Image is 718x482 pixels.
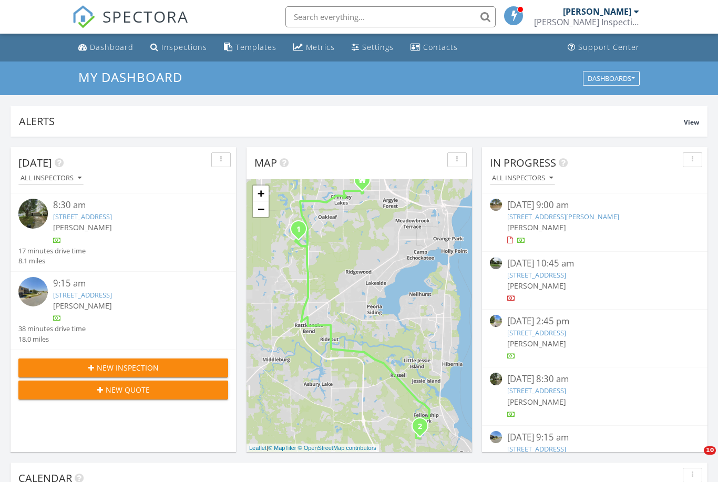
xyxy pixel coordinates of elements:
[53,277,210,290] div: 9:15 am
[507,386,566,395] a: [STREET_ADDRESS]
[18,358,228,377] button: New Inspection
[682,446,707,471] iframe: Intercom live chat
[418,423,422,430] i: 2
[490,373,502,385] img: streetview
[268,445,296,451] a: © MapTiler
[289,38,339,57] a: Metrics
[18,277,48,306] img: streetview
[490,156,556,170] span: In Progress
[490,257,700,304] a: [DATE] 10:45 am [STREET_ADDRESS] [PERSON_NAME]
[684,118,699,127] span: View
[53,301,112,311] span: [PERSON_NAME]
[490,257,502,269] img: streetview
[285,6,496,27] input: Search everything...
[106,384,150,395] span: New Quote
[253,186,269,201] a: Zoom in
[563,38,644,57] a: Support Center
[490,431,502,443] img: streetview
[583,71,640,86] button: Dashboards
[53,212,112,221] a: [STREET_ADDRESS]
[53,199,210,212] div: 8:30 am
[492,175,553,182] div: All Inspectors
[299,229,305,235] div: 3813 Hidden View Dr, Orange Park, FL 32065
[249,445,266,451] a: Leaflet
[507,281,566,291] span: [PERSON_NAME]
[507,212,619,221] a: [STREET_ADDRESS][PERSON_NAME]
[97,362,159,373] span: New Inspection
[306,42,335,52] div: Metrics
[53,222,112,232] span: [PERSON_NAME]
[18,324,86,334] div: 38 minutes drive time
[296,226,301,233] i: 1
[247,444,379,453] div: |
[507,222,566,232] span: [PERSON_NAME]
[18,334,86,344] div: 18.0 miles
[704,446,716,455] span: 10
[18,199,48,228] img: streetview
[18,256,86,266] div: 8.1 miles
[534,17,639,27] div: Kelly Inspections LLC
[53,290,112,300] a: [STREET_ADDRESS]
[18,277,228,344] a: 9:15 am [STREET_ADDRESS] [PERSON_NAME] 38 minutes drive time 18.0 miles
[18,381,228,399] button: New Quote
[490,315,502,327] img: streetview
[74,38,138,57] a: Dashboard
[507,373,682,386] div: [DATE] 8:30 am
[19,114,684,128] div: Alerts
[102,5,189,27] span: SPECTORA
[490,431,700,478] a: [DATE] 9:15 am [STREET_ADDRESS] [PERSON_NAME]
[507,431,682,444] div: [DATE] 9:15 am
[490,373,700,419] a: [DATE] 8:30 am [STREET_ADDRESS] [PERSON_NAME]
[507,199,682,212] div: [DATE] 9:00 am
[578,42,640,52] div: Support Center
[423,42,458,52] div: Contacts
[18,199,228,266] a: 8:30 am [STREET_ADDRESS] [PERSON_NAME] 17 minutes drive time 8.1 miles
[235,42,276,52] div: Templates
[78,68,182,86] span: My Dashboard
[563,6,631,17] div: [PERSON_NAME]
[507,339,566,348] span: [PERSON_NAME]
[490,315,700,362] a: [DATE] 2:45 pm [STREET_ADDRESS] [PERSON_NAME]
[490,199,502,211] img: streetview
[347,38,398,57] a: Settings
[161,42,207,52] div: Inspections
[490,199,700,245] a: [DATE] 9:00 am [STREET_ADDRESS][PERSON_NAME] [PERSON_NAME]
[420,426,426,432] div: 3433 Canyon Falls Dr, Green Cove Springs, FL 32043
[90,42,134,52] div: Dashboard
[507,270,566,280] a: [STREET_ADDRESS]
[72,14,189,36] a: SPECTORA
[362,180,368,186] div: 8005 Macinnes Dr, Jacksonville FL 32244
[18,246,86,256] div: 17 minutes drive time
[298,445,376,451] a: © OpenStreetMap contributors
[507,397,566,407] span: [PERSON_NAME]
[507,328,566,337] a: [STREET_ADDRESS]
[507,444,566,454] a: [STREET_ADDRESS]
[220,38,281,57] a: Templates
[18,156,52,170] span: [DATE]
[362,42,394,52] div: Settings
[507,257,682,270] div: [DATE] 10:45 am
[254,156,277,170] span: Map
[72,5,95,28] img: The Best Home Inspection Software - Spectora
[588,75,635,82] div: Dashboards
[20,175,81,182] div: All Inspectors
[146,38,211,57] a: Inspections
[490,171,555,186] button: All Inspectors
[253,201,269,217] a: Zoom out
[18,171,84,186] button: All Inspectors
[406,38,462,57] a: Contacts
[507,315,682,328] div: [DATE] 2:45 pm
